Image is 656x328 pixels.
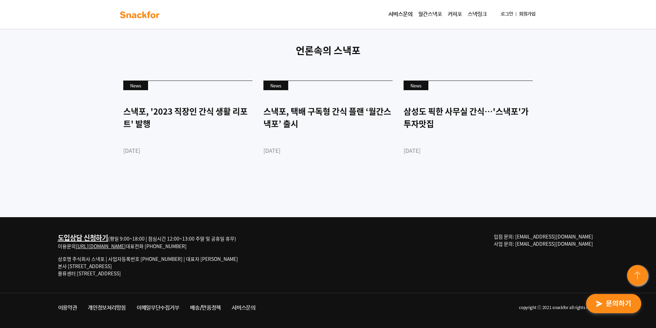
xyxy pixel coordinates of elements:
[2,218,45,235] a: 홈
[123,81,148,91] div: News
[185,302,226,314] a: 배송/반품정책
[261,302,604,314] li: copyright ⓒ 2021 snackfor all rights reserved.
[123,81,252,179] a: News 스낵포, '2023 직장인 간식 생활 리포트' 발행 [DATE]
[415,8,445,21] a: 월간스낵포
[45,218,89,235] a: 대화
[89,218,132,235] a: 설정
[58,233,238,250] div: (평일 9:00~18:00 | 점심시간 12:00~13:00 주말 및 공휴일 휴무) 이용문의 대표전화 [PHONE_NUMBER]
[58,233,108,243] a: 도입상담 신청하기
[404,81,533,179] a: News 삼성도 픽한 사무실 간식…'스낵포'가 투자맛집 [DATE]
[263,81,393,179] a: News 스낵포, 택배 구독형 간식 플랜 ‘월간스낵포’ 출시 [DATE]
[465,8,490,21] a: 스낵링크
[123,105,252,130] div: 스낵포, '2023 직장인 간식 생활 리포트' 발행
[76,243,126,250] a: [URL][DOMAIN_NAME]
[53,302,83,314] a: 이용약관
[263,146,393,155] div: [DATE]
[386,8,415,21] a: 서비스문의
[404,81,428,91] div: News
[82,302,131,314] a: 개인정보처리방침
[498,8,516,21] a: 로그인
[226,302,261,314] a: 서비스문의
[626,264,650,288] img: floating-button
[445,8,465,21] a: 커피포
[404,105,533,130] div: 삼성도 픽한 사무실 간식…'스낵포'가 투자맛집
[404,146,533,155] div: [DATE]
[123,146,252,155] div: [DATE]
[516,8,538,21] a: 회원가입
[58,255,238,277] p: 상호명 주식회사 스낵포 | 사업자등록번호 [PHONE_NUMBER] | 대표자 [PERSON_NAME] 본사 [STREET_ADDRESS] 물류센터 [STREET_ADDRESS]
[22,229,26,234] span: 홈
[106,229,115,234] span: 설정
[494,233,593,247] span: 입점 문의: [EMAIL_ADDRESS][DOMAIN_NAME] 사업 문의: [EMAIL_ADDRESS][DOMAIN_NAME]
[118,43,538,58] p: 언론속의 스낵포
[263,105,393,130] div: 스낵포, 택배 구독형 간식 플랜 ‘월간스낵포’ 출시
[63,229,71,234] span: 대화
[263,81,288,91] div: News
[118,9,162,20] img: background-main-color.svg
[131,302,185,314] a: 이메일무단수집거부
